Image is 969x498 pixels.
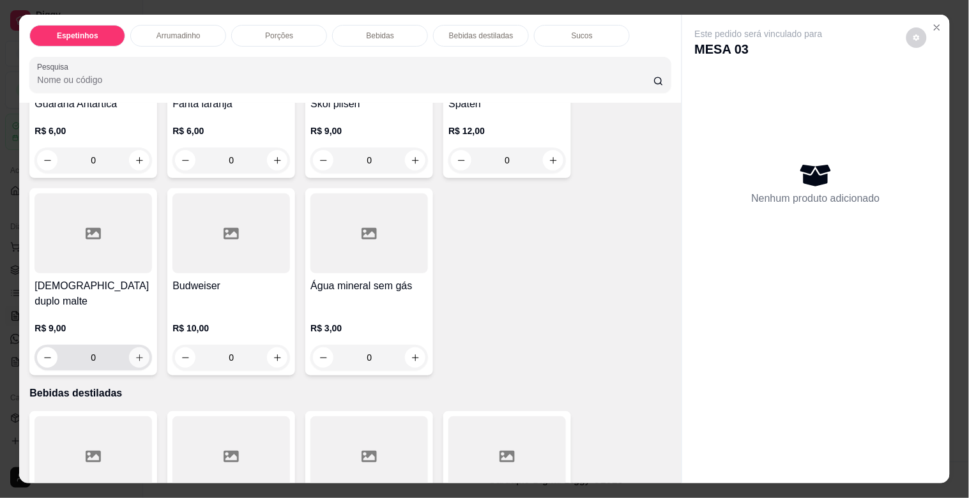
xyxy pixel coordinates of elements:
p: R$ 6,00 [172,124,290,137]
button: decrease-product-quantity [175,150,195,170]
button: increase-product-quantity [543,150,563,170]
p: R$ 10,00 [172,322,290,335]
button: increase-product-quantity [267,150,287,170]
button: decrease-product-quantity [37,150,57,170]
button: increase-product-quantity [129,150,149,170]
p: R$ 9,00 [34,322,152,335]
p: Sucos [572,31,593,41]
button: increase-product-quantity [405,347,425,368]
h4: Fanta laranja [172,96,290,112]
label: Pesquisa [37,61,73,72]
p: Bebidas destiladas [449,31,514,41]
h4: Água mineral sem gás [310,278,428,294]
button: decrease-product-quantity [313,150,333,170]
button: decrease-product-quantity [451,150,471,170]
p: Porções [265,31,293,41]
button: increase-product-quantity [129,347,149,368]
button: decrease-product-quantity [906,27,927,48]
p: MESA 03 [695,40,823,58]
h4: Guaraná Antártica [34,96,152,112]
button: increase-product-quantity [267,347,287,368]
button: decrease-product-quantity [175,347,195,368]
p: R$ 6,00 [34,124,152,137]
h4: [DEMOGRAPHIC_DATA] duplo malte [34,278,152,309]
button: increase-product-quantity [405,150,425,170]
p: R$ 3,00 [310,322,428,335]
p: R$ 12,00 [448,124,566,137]
p: R$ 9,00 [310,124,428,137]
h4: Skol pilsen [310,96,428,112]
h4: Budweiser [172,278,290,294]
p: Arrumadinho [156,31,201,41]
p: Bebidas destiladas [29,386,671,401]
button: decrease-product-quantity [313,347,333,368]
button: Close [927,17,947,38]
h4: Spaten [448,96,566,112]
p: Espetinhos [57,31,98,41]
button: decrease-product-quantity [37,347,57,368]
input: Pesquisa [37,73,653,86]
p: Nenhum produto adicionado [752,191,880,206]
p: Bebidas [367,31,394,41]
p: Este pedido será vinculado para [695,27,823,40]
